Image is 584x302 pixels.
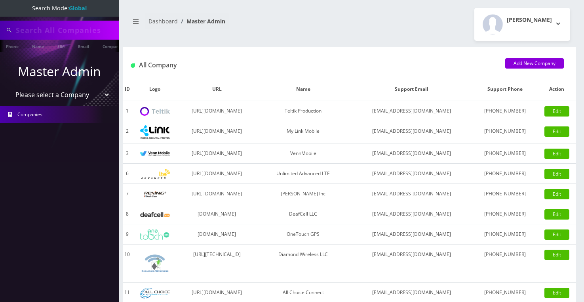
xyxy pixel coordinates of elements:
[140,248,170,278] img: Diamond Wireless LLC
[178,121,256,143] td: [URL][DOMAIN_NAME]
[350,101,473,121] td: [EMAIL_ADDRESS][DOMAIN_NAME]
[123,245,132,283] td: 10
[544,126,569,137] a: Edit
[473,164,537,184] td: [PHONE_NUMBER]
[473,184,537,204] td: [PHONE_NUMBER]
[140,107,170,116] img: Teltik Production
[178,224,256,245] td: [DOMAIN_NAME]
[17,111,42,118] span: Companies
[473,143,537,164] td: [PHONE_NUMBER]
[473,101,537,121] td: [PHONE_NUMBER]
[256,245,350,283] td: Diamond Wireless LLC
[350,164,473,184] td: [EMAIL_ADDRESS][DOMAIN_NAME]
[473,121,537,143] td: [PHONE_NUMBER]
[123,164,132,184] td: 6
[544,250,569,260] a: Edit
[140,288,170,298] img: All Choice Connect
[123,78,132,101] th: ID
[256,121,350,143] td: My Link Mobile
[148,17,178,25] a: Dashboard
[140,191,170,198] img: Rexing Inc
[123,143,132,164] td: 3
[473,78,537,101] th: Support Phone
[140,229,170,240] img: OneTouch GPS
[131,61,493,69] h1: All Company
[473,245,537,283] td: [PHONE_NUMBER]
[178,17,225,25] li: Master Admin
[28,40,48,52] a: Name
[350,78,473,101] th: Support Email
[131,63,135,68] img: All Company
[140,151,170,157] img: VennMobile
[544,149,569,159] a: Edit
[178,164,256,184] td: [URL][DOMAIN_NAME]
[474,8,570,41] button: [PERSON_NAME]
[178,143,256,164] td: [URL][DOMAIN_NAME]
[544,169,569,179] a: Edit
[544,229,569,240] a: Edit
[544,189,569,199] a: Edit
[350,204,473,224] td: [EMAIL_ADDRESS][DOMAIN_NAME]
[140,212,170,217] img: DeafCell LLC
[256,204,350,224] td: DeafCell LLC
[140,169,170,179] img: Unlimited Advanced LTE
[178,78,256,101] th: URL
[544,288,569,298] a: Edit
[507,17,552,23] h2: [PERSON_NAME]
[129,13,344,36] nav: breadcrumb
[16,23,117,38] input: Search All Companies
[473,224,537,245] td: [PHONE_NUMBER]
[178,184,256,204] td: [URL][DOMAIN_NAME]
[350,143,473,164] td: [EMAIL_ADDRESS][DOMAIN_NAME]
[544,209,569,220] a: Edit
[256,164,350,184] td: Unlimited Advanced LTE
[178,245,256,283] td: [URL][TECHNICAL_ID]
[132,78,178,101] th: Logo
[140,125,170,139] img: My Link Mobile
[178,204,256,224] td: [DOMAIN_NAME]
[123,204,132,224] td: 8
[256,184,350,204] td: [PERSON_NAME] Inc
[537,78,576,101] th: Action
[99,40,125,52] a: Company
[74,40,93,52] a: Email
[69,4,87,12] strong: Global
[256,78,350,101] th: Name
[123,121,132,143] td: 2
[350,121,473,143] td: [EMAIL_ADDRESS][DOMAIN_NAME]
[350,224,473,245] td: [EMAIL_ADDRESS][DOMAIN_NAME]
[256,101,350,121] td: Teltik Production
[473,204,537,224] td: [PHONE_NUMBER]
[256,143,350,164] td: VennMobile
[53,40,68,52] a: SIM
[256,224,350,245] td: OneTouch GPS
[32,4,87,12] span: Search Mode:
[350,245,473,283] td: [EMAIL_ADDRESS][DOMAIN_NAME]
[505,58,564,69] a: Add New Company
[123,101,132,121] td: 1
[350,184,473,204] td: [EMAIL_ADDRESS][DOMAIN_NAME]
[544,106,569,117] a: Edit
[123,224,132,245] td: 9
[178,101,256,121] td: [URL][DOMAIN_NAME]
[2,40,23,52] a: Phone
[123,184,132,204] td: 7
